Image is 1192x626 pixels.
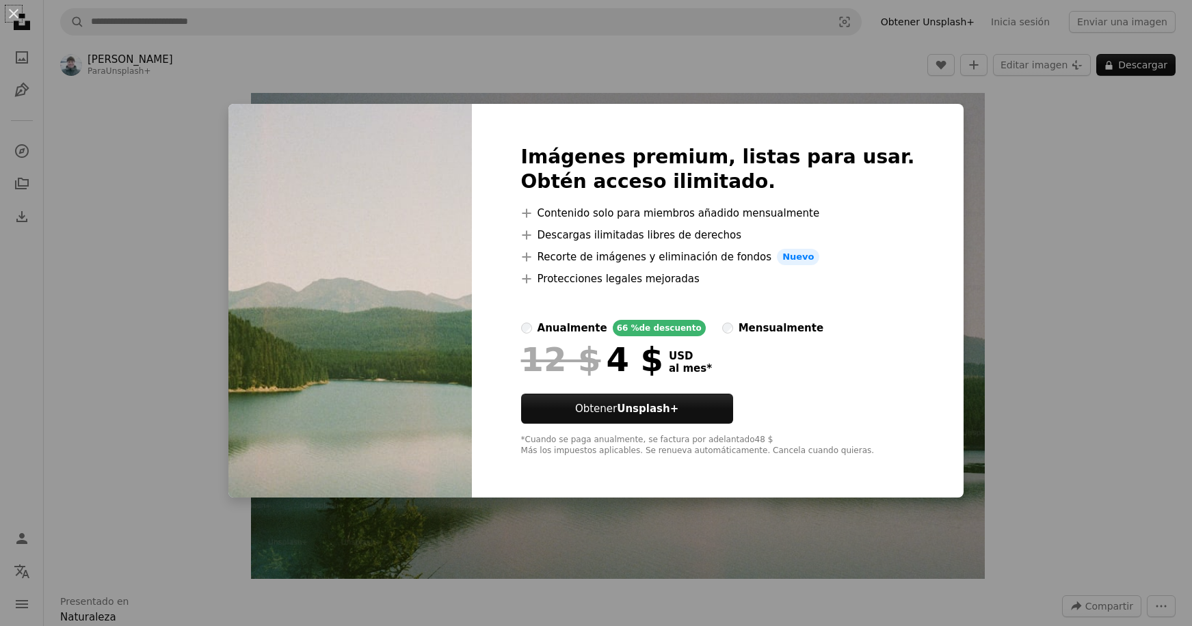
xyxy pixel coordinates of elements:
div: 4 $ [521,342,663,377]
li: Protecciones legales mejoradas [521,271,915,287]
img: premium_photo-1712685912272-96569030d1d7 [228,104,472,498]
input: mensualmente [722,323,733,334]
button: ObtenerUnsplash+ [521,394,733,424]
span: USD [669,350,712,362]
div: mensualmente [739,320,823,336]
span: 12 $ [521,342,601,377]
li: Descargas ilimitadas libres de derechos [521,227,915,243]
input: anualmente66 %de descuento [521,323,532,334]
li: Recorte de imágenes y eliminación de fondos [521,249,915,265]
div: 66 % de descuento [613,320,706,336]
strong: Unsplash+ [617,403,678,415]
div: anualmente [538,320,607,336]
span: al mes * [669,362,712,375]
h2: Imágenes premium, listas para usar. Obtén acceso ilimitado. [521,145,915,194]
div: *Cuando se paga anualmente, se factura por adelantado 48 $ Más los impuestos aplicables. Se renue... [521,435,915,457]
li: Contenido solo para miembros añadido mensualmente [521,205,915,221]
span: Nuevo [777,249,819,265]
